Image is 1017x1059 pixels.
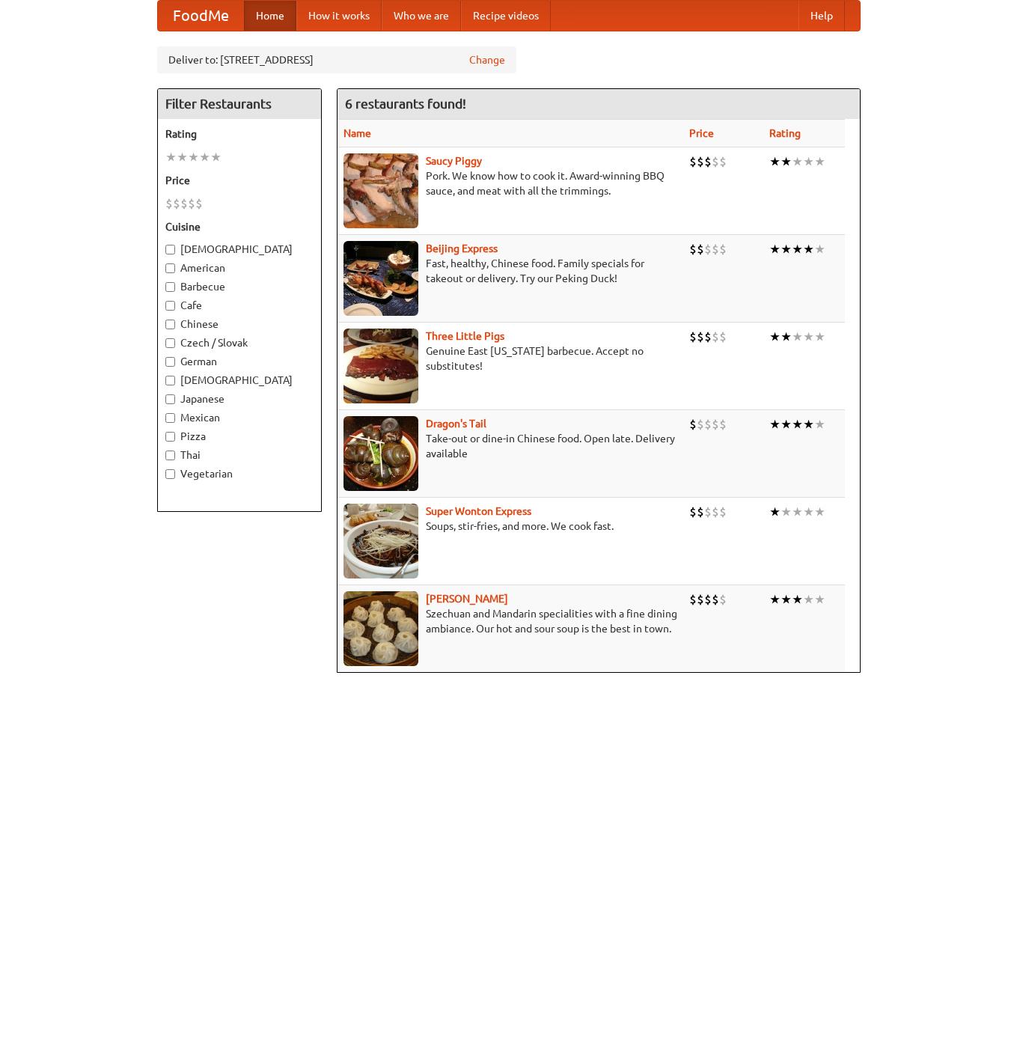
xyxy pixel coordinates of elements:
[781,416,792,433] li: ★
[426,330,504,342] a: Three Little Pigs
[689,153,697,170] li: $
[345,97,466,111] ng-pluralize: 6 restaurants found!
[689,329,697,345] li: $
[712,591,719,608] li: $
[781,329,792,345] li: ★
[165,279,314,294] label: Barbecue
[343,256,678,286] p: Fast, healthy, Chinese food. Family specials for takeout or delivery. Try our Peking Duck!
[697,153,704,170] li: $
[704,153,712,170] li: $
[792,241,803,257] li: ★
[199,149,210,165] li: ★
[426,242,498,254] a: Beijing Express
[165,338,175,348] input: Czech / Slovak
[165,195,173,212] li: $
[461,1,551,31] a: Recipe videos
[719,153,727,170] li: $
[769,153,781,170] li: ★
[426,155,482,167] a: Saucy Piggy
[173,195,180,212] li: $
[165,242,314,257] label: [DEMOGRAPHIC_DATA]
[803,416,814,433] li: ★
[165,173,314,188] h5: Price
[165,451,175,460] input: Thai
[188,149,199,165] li: ★
[343,416,418,491] img: dragon.jpg
[798,1,845,31] a: Help
[165,410,314,425] label: Mexican
[343,504,418,579] img: superwonton.jpg
[343,241,418,316] img: beijing.jpg
[689,127,714,139] a: Price
[165,373,314,388] label: [DEMOGRAPHIC_DATA]
[803,153,814,170] li: ★
[697,591,704,608] li: $
[165,429,314,444] label: Pizza
[165,263,175,273] input: American
[165,126,314,141] h5: Rating
[792,416,803,433] li: ★
[803,504,814,520] li: ★
[343,344,678,373] p: Genuine East [US_STATE] barbecue. Accept no substitutes!
[781,241,792,257] li: ★
[712,241,719,257] li: $
[165,357,175,367] input: German
[165,219,314,234] h5: Cuisine
[165,376,175,385] input: [DEMOGRAPHIC_DATA]
[814,416,825,433] li: ★
[704,241,712,257] li: $
[719,241,727,257] li: $
[165,260,314,275] label: American
[426,593,508,605] a: [PERSON_NAME]
[704,504,712,520] li: $
[697,329,704,345] li: $
[195,195,203,212] li: $
[210,149,222,165] li: ★
[769,591,781,608] li: ★
[426,505,531,517] b: Super Wonton Express
[689,416,697,433] li: $
[165,301,175,311] input: Cafe
[165,335,314,350] label: Czech / Slovak
[719,416,727,433] li: $
[712,153,719,170] li: $
[177,149,188,165] li: ★
[343,329,418,403] img: littlepigs.jpg
[781,504,792,520] li: ★
[689,504,697,520] li: $
[712,504,719,520] li: $
[803,591,814,608] li: ★
[769,416,781,433] li: ★
[697,416,704,433] li: $
[426,418,486,430] b: Dragon's Tail
[343,168,678,198] p: Pork. We know how to cook it. Award-winning BBQ sauce, and meat with all the trimmings.
[704,329,712,345] li: $
[814,153,825,170] li: ★
[165,282,175,292] input: Barbecue
[719,504,727,520] li: $
[769,329,781,345] li: ★
[157,46,516,73] div: Deliver to: [STREET_ADDRESS]
[165,394,175,404] input: Japanese
[769,504,781,520] li: ★
[781,591,792,608] li: ★
[165,413,175,423] input: Mexican
[343,127,371,139] a: Name
[803,241,814,257] li: ★
[165,317,314,332] label: Chinese
[343,153,418,228] img: saucy.jpg
[769,241,781,257] li: ★
[165,354,314,369] label: German
[803,329,814,345] li: ★
[814,241,825,257] li: ★
[296,1,382,31] a: How it works
[814,504,825,520] li: ★
[188,195,195,212] li: $
[165,298,314,313] label: Cafe
[165,149,177,165] li: ★
[712,329,719,345] li: $
[719,591,727,608] li: $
